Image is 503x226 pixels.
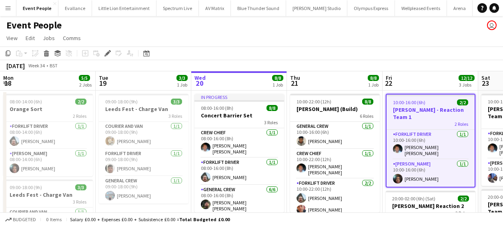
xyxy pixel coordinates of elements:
[290,94,380,212] app-job-card: 10:00-22:00 (12h)8/8[PERSON_NAME] (Build)6 RolesGeneral Crew1/110:00-16:00 (6h)[PERSON_NAME]Crew ...
[289,79,300,88] span: 21
[368,82,379,88] div: 1 Job
[168,113,182,119] span: 3 Roles
[386,202,475,210] h3: [PERSON_NAME] Reaction 2
[458,196,469,202] span: 2/2
[2,79,14,88] span: 18
[347,0,395,16] button: Olympus Express
[273,82,283,88] div: 1 Job
[171,99,182,105] span: 3/3
[194,112,284,119] h3: Concert Barrier Set
[360,113,373,119] span: 6 Roles
[43,34,55,42] span: Jobs
[385,79,392,88] span: 22
[395,0,447,16] button: Wellpleased Events
[75,184,86,190] span: 3/3
[392,196,435,202] span: 20:00-02:00 (6h) (Sat)
[457,99,468,105] span: 2/2
[99,149,188,176] app-card-role: Forklift Driver1/109:00-18:00 (9h)[PERSON_NAME]
[70,216,230,222] div: Salary £0.00 + Expenses £0.00 + Subsistence £0.00 =
[447,0,473,16] button: Arena
[10,99,42,105] span: 08:00-14:00 (6h)
[480,79,490,88] span: 23
[10,184,42,190] span: 09:00-18:00 (9h)
[387,130,475,159] app-card-role: Forklift Driver1/110:00-16:00 (6h)[PERSON_NAME] [PERSON_NAME]
[26,34,35,42] span: Edit
[290,149,380,179] app-card-role: Crew Chief1/110:00-22:00 (12h)[PERSON_NAME] [PERSON_NAME]
[16,0,58,16] button: Event People
[272,75,283,81] span: 8/8
[3,33,21,43] a: View
[176,75,188,81] span: 3/3
[455,210,469,216] span: 2 Roles
[459,75,475,81] span: 12/12
[60,33,84,43] a: Comms
[481,74,490,81] span: Sat
[73,199,86,205] span: 3 Roles
[99,94,188,204] app-job-card: 09:00-18:00 (9h)3/3Leeds Fest - Charge Van3 RolesCourier and Van1/109:00-18:00 (9h)[PERSON_NAME]F...
[3,74,14,81] span: Mon
[99,176,188,204] app-card-role: General Crew1/109:00-18:00 (9h)[PERSON_NAME]
[105,99,138,105] span: 09:00-18:00 (9h)
[79,82,92,88] div: 2 Jobs
[3,94,93,176] app-job-card: 08:00-14:00 (6h)2/2Orange Sort2 RolesForklift Driver1/108:00-14:00 (6h)[PERSON_NAME][PERSON_NAME]...
[290,122,380,149] app-card-role: General Crew1/110:00-16:00 (6h)[PERSON_NAME]
[179,216,230,222] span: Total Budgeted £0.00
[193,79,206,88] span: 20
[3,105,93,113] h3: Orange Sort
[73,113,86,119] span: 2 Roles
[92,0,156,16] button: Little Lion Entertainment
[194,74,206,81] span: Wed
[267,105,278,111] span: 8/8
[6,19,62,31] h1: Event People
[393,99,425,105] span: 10:00-16:00 (6h)
[290,179,380,218] app-card-role: Forklift Driver2/210:00-22:00 (12h)[PERSON_NAME][PERSON_NAME]
[6,62,25,70] div: [DATE]
[368,75,379,81] span: 8/8
[40,33,58,43] a: Jobs
[99,105,188,113] h3: Leeds Fest - Charge Van
[75,99,86,105] span: 2/2
[386,74,392,81] span: Fri
[22,33,38,43] a: Edit
[387,106,475,121] h3: [PERSON_NAME] - Reaction Team 1
[98,79,108,88] span: 19
[3,122,93,149] app-card-role: Forklift Driver1/108:00-14:00 (6h)[PERSON_NAME]
[99,122,188,149] app-card-role: Courier and Van1/109:00-18:00 (9h)[PERSON_NAME]
[3,149,93,176] app-card-role: [PERSON_NAME]1/108:00-14:00 (6h)[PERSON_NAME]
[487,20,497,30] app-user-avatar: Dominic Riley
[387,159,475,187] app-card-role: [PERSON_NAME]1/110:00-16:00 (6h)[PERSON_NAME]
[297,99,331,105] span: 10:00-22:00 (12h)
[50,63,58,69] div: BST
[362,99,373,105] span: 8/8
[44,216,63,222] span: 0 items
[99,74,108,81] span: Tue
[13,217,36,222] span: Budgeted
[386,94,475,188] app-job-card: 10:00-16:00 (6h)2/2[PERSON_NAME] - Reaction Team 12 RolesForklift Driver1/110:00-16:00 (6h)[PERSO...
[3,191,93,198] h3: Leeds Fest - Charge Van
[177,82,187,88] div: 1 Job
[79,75,90,81] span: 5/5
[58,0,92,16] button: Evallance
[26,63,46,69] span: Week 34
[264,119,278,125] span: 3 Roles
[4,215,37,224] button: Budgeted
[156,0,199,16] button: Spectrum Live
[199,0,231,16] button: AV Matrix
[459,82,474,88] div: 3 Jobs
[231,0,286,16] button: Blue Thunder Sound
[201,105,233,111] span: 08:00-16:00 (8h)
[290,105,380,113] h3: [PERSON_NAME] (Build)
[286,0,347,16] button: [PERSON_NAME] Studio
[194,158,284,185] app-card-role: Forklift Driver1/108:00-16:00 (8h)[PERSON_NAME]
[63,34,81,42] span: Comms
[6,34,18,42] span: View
[194,128,284,158] app-card-role: Crew Chief1/108:00-16:00 (8h)[PERSON_NAME] [PERSON_NAME]
[194,94,284,100] div: In progress
[455,121,468,127] span: 2 Roles
[194,94,284,212] app-job-card: In progress08:00-16:00 (8h)8/8Concert Barrier Set3 RolesCrew Chief1/108:00-16:00 (8h)[PERSON_NAME...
